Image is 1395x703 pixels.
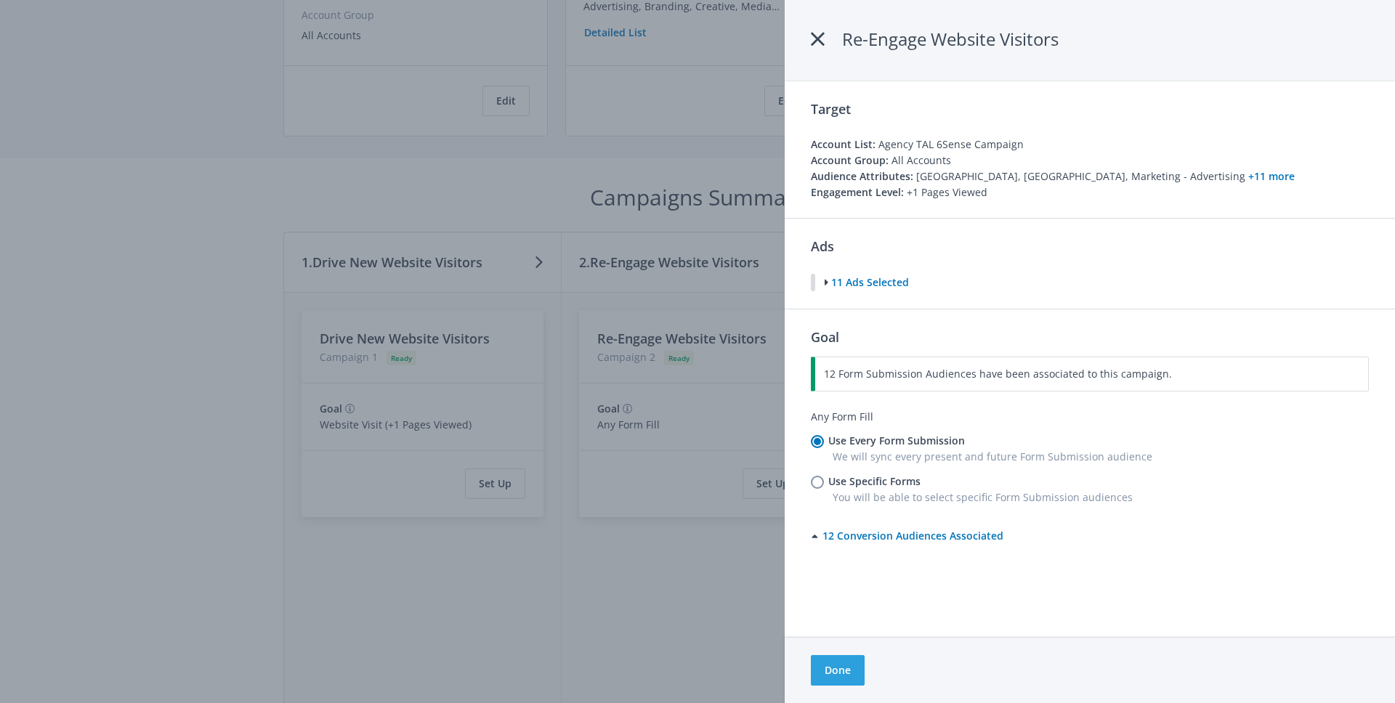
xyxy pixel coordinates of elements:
button: 11 Ads Selected [824,274,910,291]
span: All Accounts [891,153,951,167]
b: Use Specific Forms [828,474,921,488]
h3: Ads [811,236,834,256]
span: Account List: [811,137,876,151]
span: Re-Engage Website Visitors [842,27,1059,51]
button: 12 Conversion Audiences Associated [811,527,1017,551]
span: 12 Form Submission Audiences have been associated to this campaign. [824,367,1172,381]
span: You will be able to select specific Form Submission audiences [833,490,1133,504]
a: +11 more [1248,169,1295,183]
span: Agency TAL 6Sense Campaign [878,137,1024,151]
button: Done [811,655,865,686]
span: We will sync every present and future Form Submission audience [833,450,1152,463]
span: Audience Attributes: [811,169,913,183]
b: Use Every Form Submission [828,434,965,447]
p: Any Form Fill [811,409,1369,425]
span: +1 Pages Viewed [907,185,987,199]
h3: Goal [811,327,839,347]
span: Account Group: [811,153,889,167]
span: [GEOGRAPHIC_DATA], [GEOGRAPHIC_DATA], Marketing - Advertising [916,169,1295,183]
h3: Target [811,99,1369,119]
span: Engagement Level: [811,185,904,199]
